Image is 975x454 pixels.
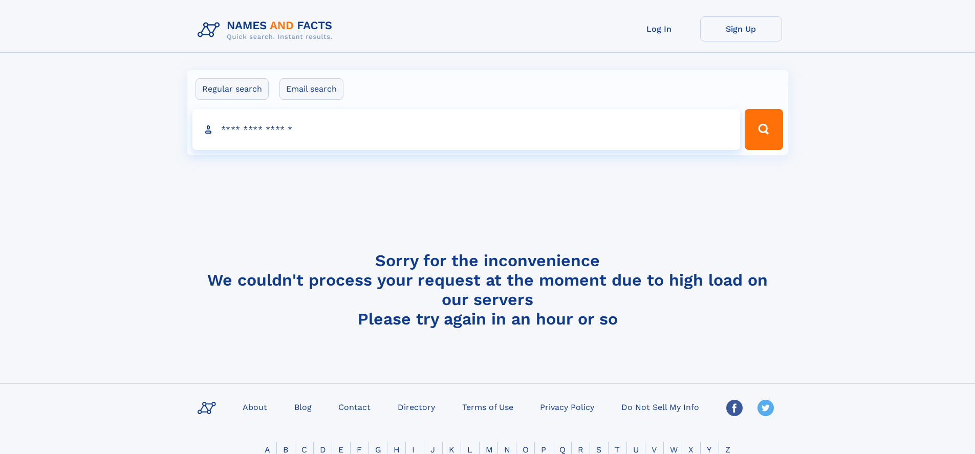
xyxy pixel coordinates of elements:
img: Logo Names and Facts [193,16,341,44]
a: Do Not Sell My Info [617,399,703,414]
label: Email search [279,78,343,100]
h4: Sorry for the inconvenience We couldn't process your request at the moment due to high load on ou... [193,251,782,329]
label: Regular search [196,78,269,100]
a: Contact [334,399,375,414]
input: search input [192,109,741,150]
a: Sign Up [700,16,782,41]
a: Log In [618,16,700,41]
img: Facebook [726,400,743,416]
button: Search Button [745,109,783,150]
a: Directory [394,399,439,414]
img: Twitter [757,400,774,416]
a: About [239,399,271,414]
a: Privacy Policy [536,399,598,414]
a: Blog [290,399,316,414]
a: Terms of Use [458,399,517,414]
